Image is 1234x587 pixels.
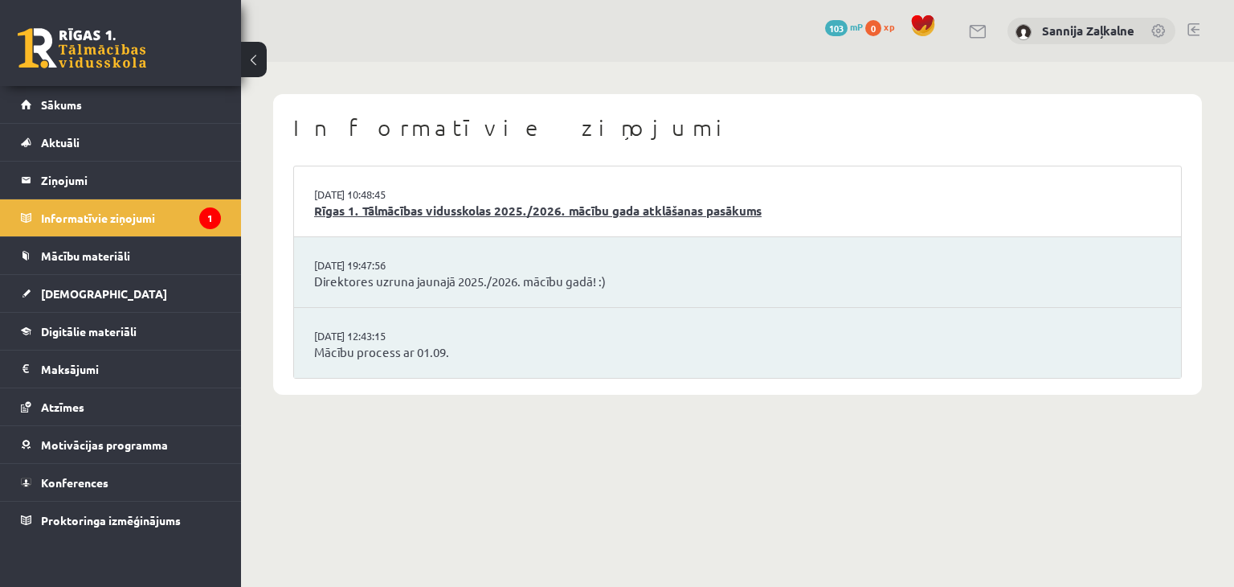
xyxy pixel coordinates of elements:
i: 1 [199,207,221,229]
a: Digitālie materiāli [21,313,221,350]
a: [DATE] 19:47:56 [314,257,435,273]
a: [DEMOGRAPHIC_DATA] [21,275,221,312]
a: Mācību materiāli [21,237,221,274]
a: Mācību process ar 01.09. [314,343,1161,362]
span: Motivācijas programma [41,437,168,452]
span: 0 [865,20,881,36]
a: Motivācijas programma [21,426,221,463]
a: Aktuāli [21,124,221,161]
span: xp [884,20,894,33]
a: 103 mP [825,20,863,33]
a: 0 xp [865,20,902,33]
a: Rīgas 1. Tālmācības vidusskola [18,28,146,68]
span: Aktuāli [41,135,80,150]
span: Sākums [41,97,82,112]
span: 103 [825,20,848,36]
span: [DEMOGRAPHIC_DATA] [41,286,167,301]
a: Proktoringa izmēģinājums [21,502,221,539]
span: Mācību materiāli [41,248,130,263]
a: Sannija Zaļkalne [1042,23,1134,39]
a: Atzīmes [21,388,221,425]
a: Maksājumi [21,351,221,388]
h1: Informatīvie ziņojumi [293,114,1182,142]
legend: Ziņojumi [41,162,221,199]
a: Rīgas 1. Tālmācības vidusskolas 2025./2026. mācību gada atklāšanas pasākums [314,202,1161,220]
a: Sākums [21,86,221,123]
span: Digitālie materiāli [41,324,137,339]
span: Proktoringa izmēģinājums [41,513,181,527]
a: [DATE] 12:43:15 [314,328,435,344]
legend: Maksājumi [41,351,221,388]
a: Ziņojumi [21,162,221,199]
a: Konferences [21,464,221,501]
a: Direktores uzruna jaunajā 2025./2026. mācību gadā! :) [314,273,1161,291]
a: Informatīvie ziņojumi1 [21,199,221,236]
a: [DATE] 10:48:45 [314,187,435,203]
span: mP [850,20,863,33]
legend: Informatīvie ziņojumi [41,199,221,236]
span: Atzīmes [41,400,84,414]
img: Sannija Zaļkalne [1015,24,1032,40]
span: Konferences [41,475,108,490]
